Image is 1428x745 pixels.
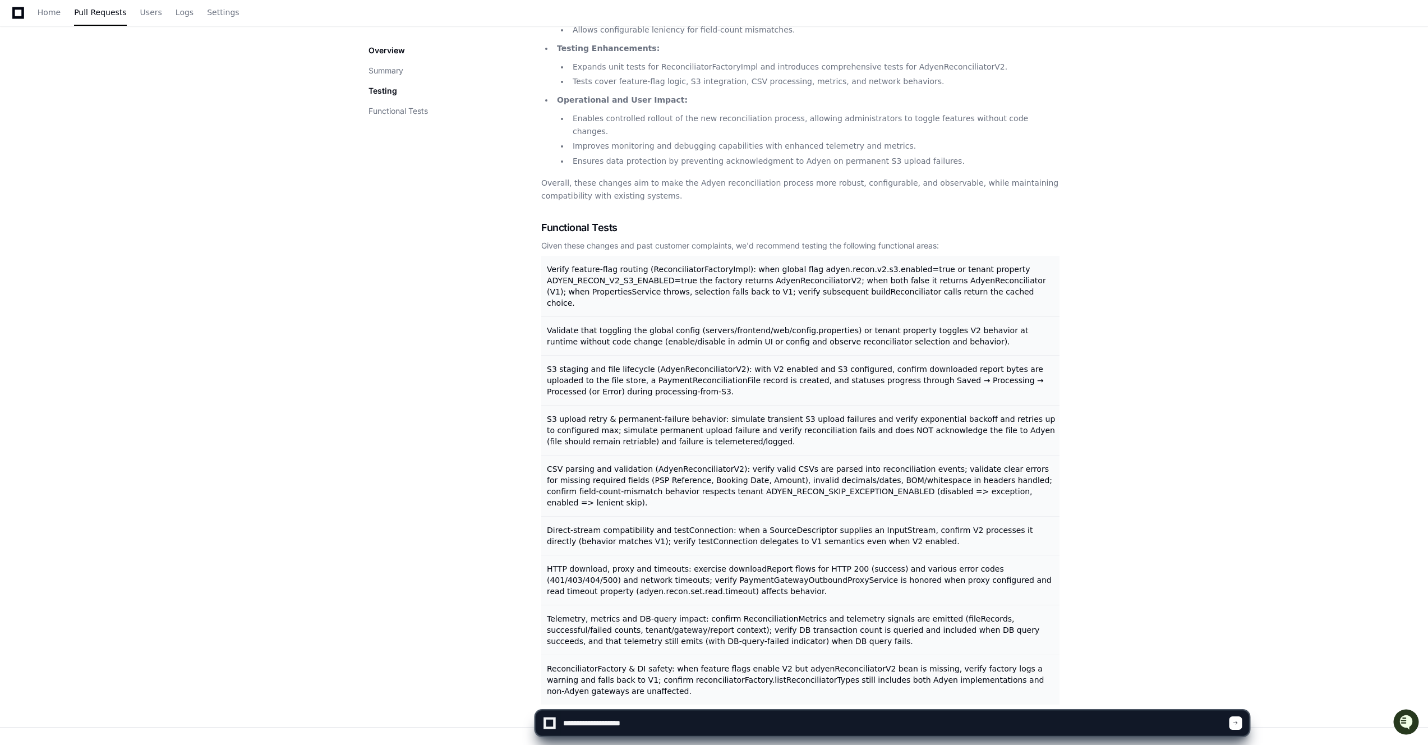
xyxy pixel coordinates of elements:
[11,11,34,34] img: PlayerZero
[569,75,1060,88] li: Tests cover feature-flag logic, S3 integration, CSV processing, metrics, and network behaviors.
[368,45,405,56] p: Overview
[547,614,1039,646] span: Telemetry, metrics and DB-query impact: confirm ReconciliationMetrics and telemetry signals are e...
[547,326,1028,346] span: Validate that toggling the global config (servers/frontend/web/config.properties) or tenant prope...
[569,61,1060,73] li: Expands unit tests for ReconciliatorFactoryImpl and introduces comprehensive tests for AdyenRecon...
[11,84,31,104] img: 1756235613930-3d25f9e4-fa56-45dd-b3ad-e072dfbd1548
[79,117,136,126] a: Powered byPylon
[547,526,1033,546] span: Direct-stream compatibility and testConnection: when a SourceDescriptor supplies an InputStream, ...
[368,105,428,117] button: Functional Tests
[547,465,1052,507] span: CSV parsing and validation (AdyenReconciliatorV2): verify valid CSVs are parsed into reconciliati...
[547,265,1046,307] span: Verify feature-flag routing (ReconciliatorFactoryImpl): when global flag adyen.recon.v2.s3.enable...
[541,177,1060,203] p: Overall, these changes aim to make the Adyen reconciliation process more robust, configurable, an...
[569,140,1060,153] li: Improves monitoring and debugging capabilities with enhanced telemetry and metrics.
[38,84,184,95] div: Start new chat
[547,664,1044,696] span: ReconciliatorFactory & DI safety: when feature flags enable V2 but adyenReconciliatorV2 bean is m...
[207,9,239,16] span: Settings
[541,240,1060,251] div: Given these changes and past customer complaints, we'd recommend testing the following functional...
[569,24,1060,36] li: Allows configurable leniency for field-count mismatches.
[368,65,403,76] button: Summary
[191,87,204,100] button: Start new chat
[547,415,1055,446] span: S3 upload retry & permanent-failure behavior: simulate transient S3 upload failures and verify ex...
[176,9,194,16] span: Logs
[11,45,204,63] div: Welcome
[557,44,660,53] strong: Testing Enhancements:
[569,155,1060,168] li: Ensures data protection by preventing acknowledgment to Adyen on permanent S3 upload failures.
[569,112,1060,138] li: Enables controlled rollout of the new reconciliation process, allowing administrators to toggle f...
[1392,708,1422,738] iframe: Open customer support
[38,95,163,104] div: We're offline, but we'll be back soon!
[74,9,126,16] span: Pull Requests
[38,9,61,16] span: Home
[541,220,618,236] span: Functional Tests
[112,118,136,126] span: Pylon
[547,365,1044,396] span: S3 staging and file lifecycle (AdyenReconciliatorV2): with V2 enabled and S3 configured, confirm ...
[557,95,688,104] strong: Operational and User Impact:
[140,9,162,16] span: Users
[547,564,1052,596] span: HTTP download, proxy and timeouts: exercise downloadReport flows for HTTP 200 (success) and vario...
[368,85,397,96] p: Testing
